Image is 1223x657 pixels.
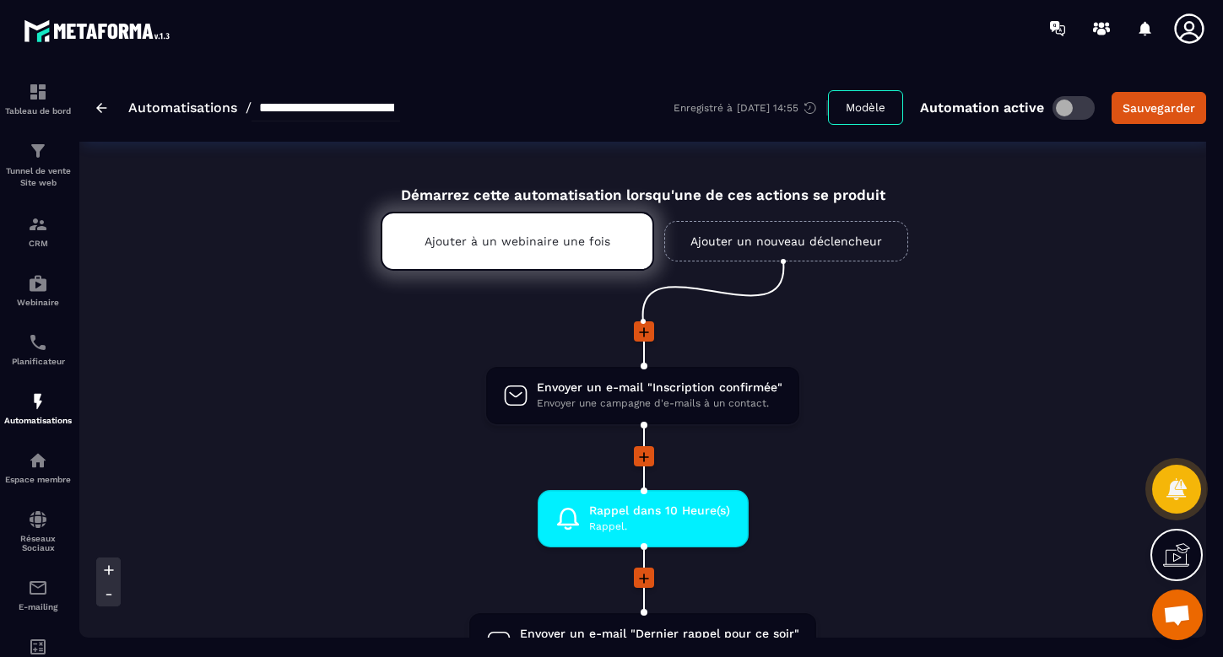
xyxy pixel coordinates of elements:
[28,637,48,657] img: accountant
[737,102,798,114] p: [DATE] 14:55
[28,450,48,471] img: automations
[589,519,730,535] span: Rappel.
[537,396,782,412] span: Envoyer une campagne d'e-mails à un contact.
[4,475,72,484] p: Espace membre
[920,100,1044,116] p: Automation active
[246,100,252,116] span: /
[1152,590,1203,640] div: Ouvrir le chat
[1112,92,1206,124] button: Sauvegarder
[28,214,48,234] img: formation
[4,357,72,366] p: Planificateur
[338,167,947,203] div: Démarrez cette automatisation lorsqu'une de ces actions se produit
[28,332,48,353] img: scheduler
[4,106,72,116] p: Tableau de bord
[4,320,72,379] a: schedulerschedulerPlanificateur
[4,261,72,320] a: automationsautomationsWebinaire
[4,202,72,261] a: formationformationCRM
[1123,100,1195,116] div: Sauvegarder
[28,391,48,412] img: automations
[664,221,908,261] a: Ajouter un nouveau déclencheur
[4,379,72,438] a: automationsautomationsAutomatisations
[96,103,107,113] img: arrow
[28,82,48,102] img: formation
[4,438,72,497] a: automationsautomationsEspace membre
[128,100,237,116] a: Automatisations
[4,602,72,611] p: E-mailing
[28,509,48,530] img: social-network
[4,239,72,248] p: CRM
[4,416,72,425] p: Automatisations
[4,497,72,565] a: social-networksocial-networkRéseaux Sociaux
[24,15,176,46] img: logo
[4,298,72,307] p: Webinaire
[828,90,903,125] button: Modèle
[537,380,782,396] span: Envoyer un e-mail "Inscription confirmée"
[589,503,730,519] span: Rappel dans 10 Heure(s)
[4,565,72,624] a: emailemailE-mailing
[674,100,828,116] div: Enregistré à
[425,234,610,248] p: Ajouter à un webinaire une fois
[4,534,72,552] p: Réseaux Sociaux
[28,141,48,161] img: formation
[4,69,72,128] a: formationformationTableau de bord
[28,578,48,598] img: email
[4,165,72,189] p: Tunnel de vente Site web
[4,128,72,202] a: formationformationTunnel de vente Site web
[28,273,48,293] img: automations
[520,626,799,642] span: Envoyer un e-mail "Dernier rappel pour ce soir"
